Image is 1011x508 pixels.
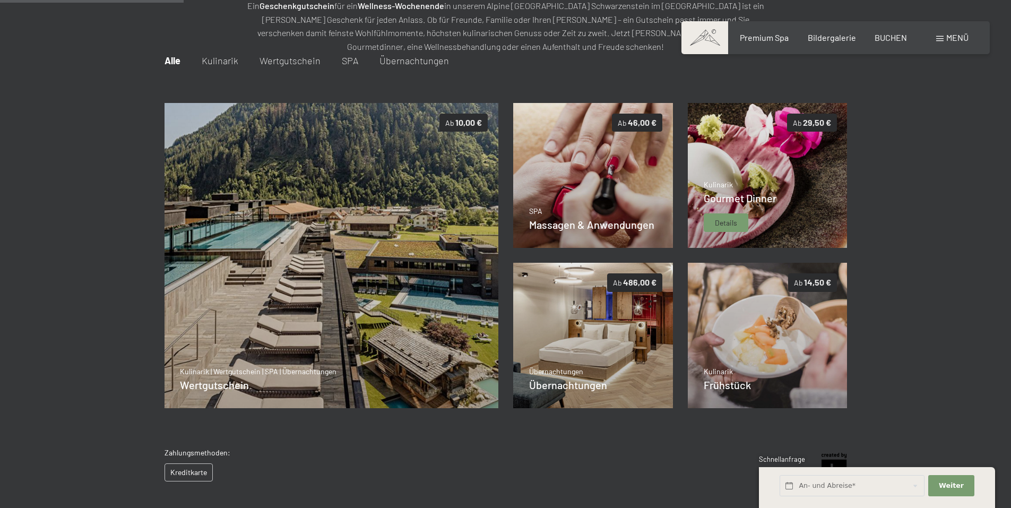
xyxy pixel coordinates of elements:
strong: Wellness-Wochenende [358,1,444,11]
a: Premium Spa [740,32,789,42]
span: Schnellanfrage [759,455,805,463]
a: Bildergalerie [808,32,856,42]
span: Weiter [939,481,964,490]
a: BUCHEN [875,32,907,42]
button: Weiter [928,475,974,497]
strong: Geschenkgutschein [260,1,334,11]
span: Menü [946,32,969,42]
